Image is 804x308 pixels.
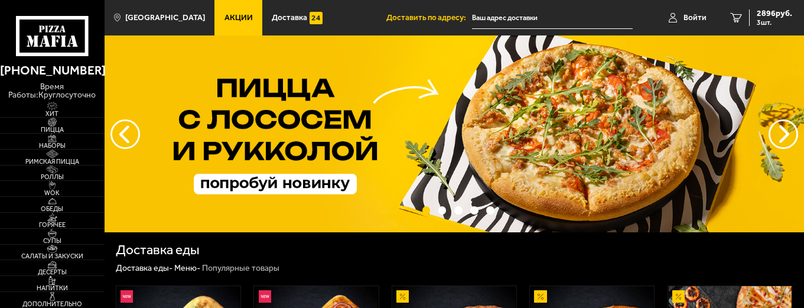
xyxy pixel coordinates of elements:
[470,206,479,215] button: точки переключения
[486,206,494,215] button: точки переключения
[438,206,447,215] button: точки переключения
[472,7,633,29] input: Ваш адрес доставки
[116,263,172,273] a: Доставка еды-
[121,290,133,303] img: Новинка
[224,14,253,22] span: Акции
[272,14,307,22] span: Доставка
[683,14,707,22] span: Войти
[174,263,200,273] a: Меню-
[310,12,322,24] img: 15daf4d41897b9f0e9f617042186c801.svg
[769,119,798,149] button: предыдущий
[116,244,200,257] h1: Доставка еды
[202,263,279,274] div: Популярные товары
[534,290,546,303] img: Акционный
[396,290,409,303] img: Акционный
[757,19,792,26] span: 3 шт.
[454,206,463,215] button: точки переключения
[386,14,472,22] span: Доставить по адресу:
[757,9,792,18] span: 2896 руб.
[110,119,140,149] button: следующий
[672,290,685,303] img: Акционный
[125,14,205,22] span: [GEOGRAPHIC_DATA]
[259,290,271,303] img: Новинка
[422,206,431,215] button: точки переключения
